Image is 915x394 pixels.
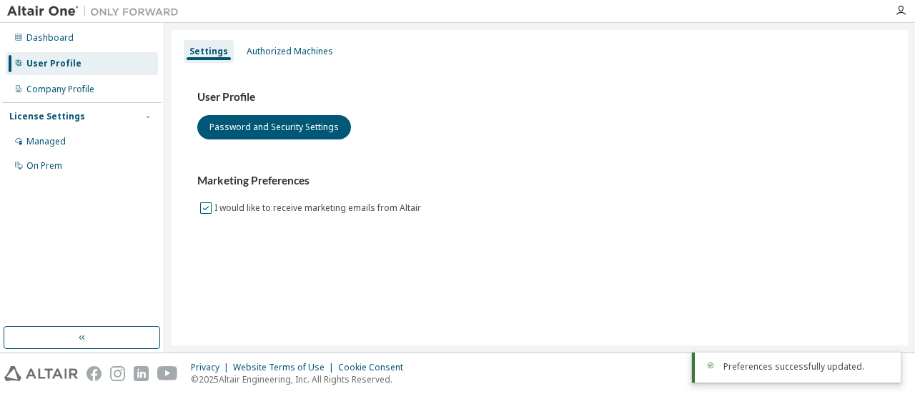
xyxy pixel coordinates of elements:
div: Cookie Consent [338,362,412,373]
div: License Settings [9,111,85,122]
div: Settings [189,46,228,57]
img: youtube.svg [157,366,178,381]
button: Password and Security Settings [197,115,351,139]
div: On Prem [26,160,62,172]
img: facebook.svg [86,366,102,381]
div: Authorized Machines [247,46,333,57]
img: altair_logo.svg [4,366,78,381]
div: Preferences successfully updated. [723,361,889,373]
h3: Marketing Preferences [197,174,882,188]
div: Managed [26,136,66,147]
div: Company Profile [26,84,94,95]
p: © 2025 Altair Engineering, Inc. All Rights Reserved. [191,373,412,385]
h3: User Profile [197,90,882,104]
label: I would like to receive marketing emails from Altair [214,200,424,217]
img: Altair One [7,4,186,19]
div: Privacy [191,362,233,373]
div: Website Terms of Use [233,362,338,373]
img: instagram.svg [110,366,125,381]
div: Dashboard [26,32,74,44]
img: linkedin.svg [134,366,149,381]
div: User Profile [26,58,81,69]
